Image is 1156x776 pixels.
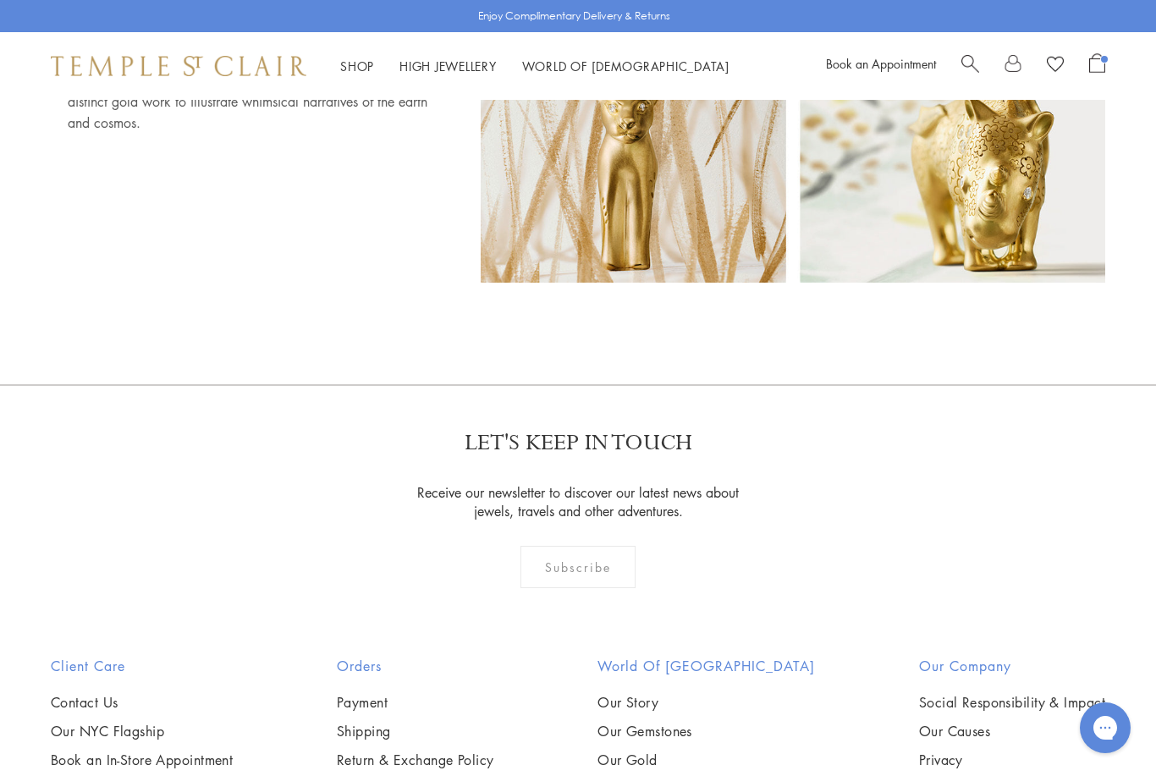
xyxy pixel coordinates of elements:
[826,55,936,72] a: Book an Appointment
[919,722,1105,740] a: Our Causes
[340,58,374,74] a: ShopShop
[919,656,1105,676] h2: Our Company
[51,56,306,76] img: Temple St. Clair
[522,58,729,74] a: World of [DEMOGRAPHIC_DATA]World of [DEMOGRAPHIC_DATA]
[51,722,233,740] a: Our NYC Flagship
[337,693,494,712] a: Payment
[961,53,979,79] a: Search
[597,656,815,676] h2: World of [GEOGRAPHIC_DATA]
[919,751,1105,769] a: Privacy
[1089,53,1105,79] a: Open Shopping Bag
[51,751,233,769] a: Book an In-Store Appointment
[337,722,494,740] a: Shipping
[340,56,729,77] nav: Main navigation
[1047,53,1064,79] a: View Wishlist
[1071,696,1139,759] iframe: Gorgias live chat messenger
[51,656,233,676] h2: Client Care
[465,428,692,458] p: LET'S KEEP IN TOUCH
[337,656,494,676] h2: Orders
[399,58,497,74] a: High JewelleryHigh Jewellery
[51,693,233,712] a: Contact Us
[919,693,1105,712] a: Social Responsibility & Impact
[597,722,815,740] a: Our Gemstones
[597,751,815,769] a: Our Gold
[597,693,815,712] a: Our Story
[407,483,750,520] p: Receive our newsletter to discover our latest news about jewels, travels and other adventures.
[337,751,494,769] a: Return & Exchange Policy
[520,546,636,588] div: Subscribe
[478,8,670,25] p: Enjoy Complimentary Delivery & Returns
